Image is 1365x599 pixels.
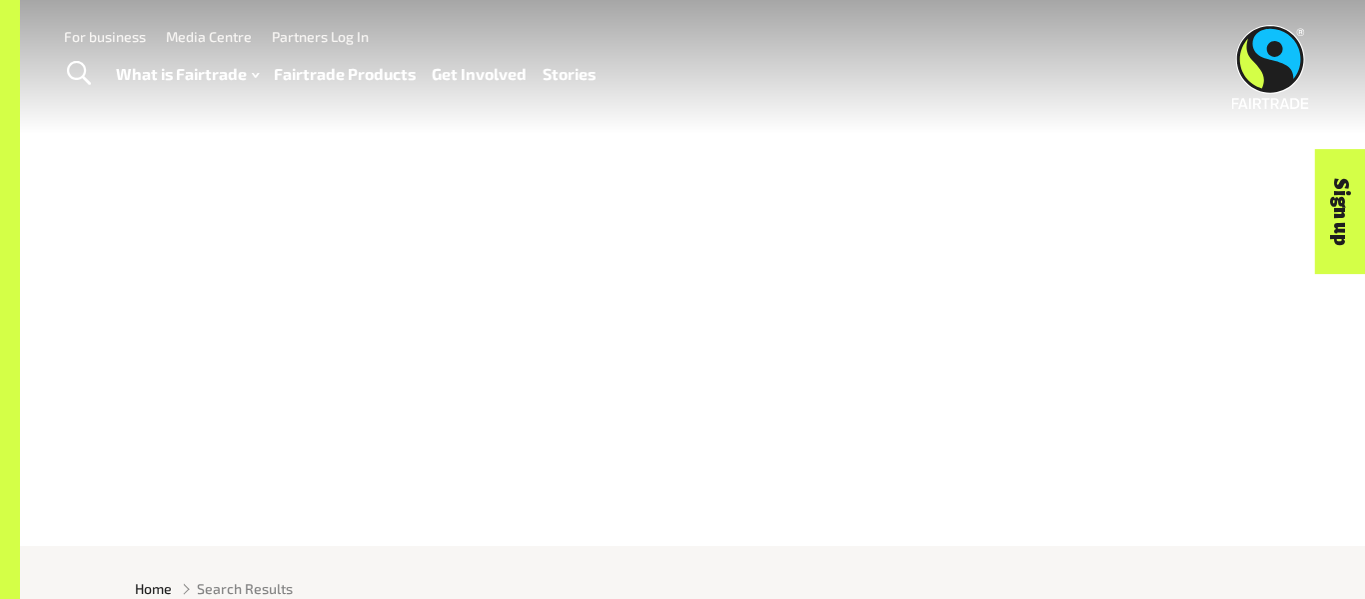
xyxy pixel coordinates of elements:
[1232,25,1309,109] img: Fairtrade Australia New Zealand logo
[543,60,596,89] a: Stories
[272,28,369,45] a: Partners Log In
[166,28,252,45] a: Media Centre
[116,60,259,89] a: What is Fairtrade
[432,60,527,89] a: Get Involved
[54,49,103,99] a: Toggle Search
[197,578,293,599] span: Search Results
[274,60,416,89] a: Fairtrade Products
[135,578,172,599] a: Home
[64,28,146,45] a: For business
